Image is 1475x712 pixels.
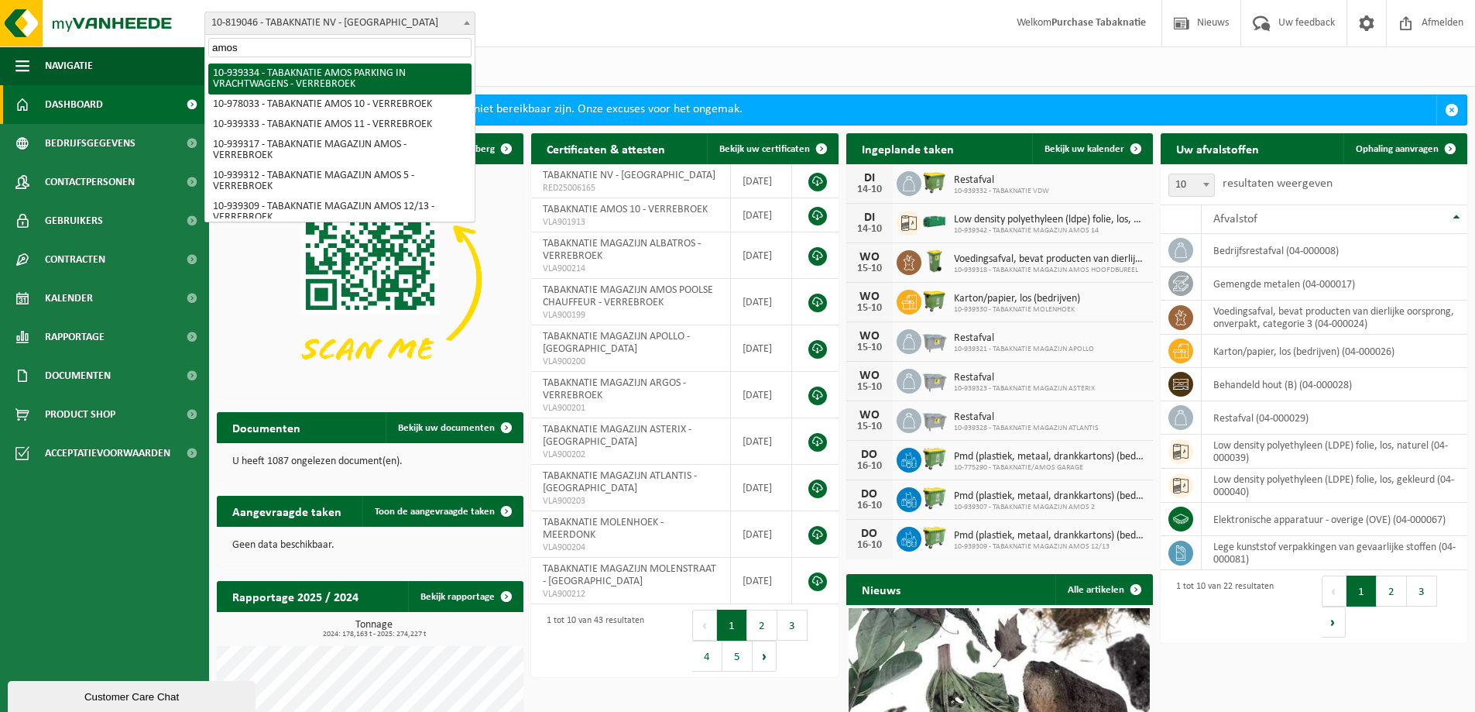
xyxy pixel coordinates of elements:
td: [DATE] [731,232,793,279]
span: Kalender [45,279,93,318]
p: Geen data beschikbaar. [232,540,508,551]
li: 10-939309 - TABAKNATIE MAGAZIJN AMOS 12/13 - VERREBROEK [208,197,472,228]
span: Verberg [461,144,495,154]
span: VLA900204 [543,542,718,554]
span: 10 [1168,174,1215,197]
span: Product Shop [45,395,115,434]
button: 1 [717,610,747,641]
span: Restafval [954,332,1094,345]
iframe: chat widget [8,678,259,712]
span: Contactpersonen [45,163,135,201]
a: Bekijk uw kalender [1032,133,1151,164]
span: Afvalstof [1213,213,1257,225]
span: 2024: 178,163 t - 2025: 274,227 t [225,631,523,638]
label: resultaten weergeven [1223,177,1333,190]
div: 16-10 [854,461,885,472]
span: TABAKNATIE MOLENHOEK - MEERDONK [543,517,664,541]
span: 10-939342 - TABAKNATIE MAGAZIJN AMOS 14 [954,226,1145,236]
span: Ophaling aanvragen [1356,144,1439,154]
div: DI [854,212,885,224]
li: 10-939334 - TABAKNATIE AMOS PARKING IN VRACHTWAGENS - VERREBROEK [208,64,472,95]
div: WO [854,409,885,421]
button: 3 [1407,576,1437,607]
button: 2 [747,610,777,641]
h3: Tonnage [225,620,523,638]
span: VLA900203 [543,495,718,507]
button: Previous [1322,576,1346,607]
div: 15-10 [854,263,885,274]
span: TABAKNATIE MAGAZIJN ASTERIX - [GEOGRAPHIC_DATA] [543,424,691,448]
img: WB-1100-HPE-GN-50 [921,287,948,314]
span: TABAKNATIE MAGAZIJN ALBATROS - VERREBROEK [543,238,701,262]
img: WB-0660-HPE-GN-50 [921,485,948,511]
span: VLA901913 [543,216,718,229]
h2: Nieuws [846,574,916,604]
span: 10-939330 - TABAKNATIE MOLENHOEK [954,305,1080,315]
span: VLA900212 [543,588,718,600]
td: [DATE] [731,465,793,511]
span: VLA900201 [543,402,718,414]
span: Bekijk uw documenten [398,423,495,433]
div: WO [854,291,885,303]
li: 10-939312 - TABAKNATIE MAGAZIJN AMOS 5 - VERREBROEK [208,166,472,197]
img: WB-2500-GAL-GY-01 [921,366,948,393]
span: Bekijk uw certificaten [719,144,810,154]
span: Pmd (plastiek, metaal, drankkartons) (bedrijven) [954,451,1145,463]
span: TABAKNATIE MAGAZIJN AMOS POOLSE CHAUFFEUR - VERREBROEK [543,284,713,308]
span: Gebruikers [45,201,103,240]
img: WB-0660-HPE-GN-50 [921,445,948,472]
td: [DATE] [731,511,793,558]
span: 10-939318 - TABAKNATIE MAGAZIJN AMOS HOOFDBUREEL [954,266,1145,275]
img: WB-0140-HPE-GN-50 [921,248,948,274]
div: 15-10 [854,382,885,393]
span: Restafval [954,372,1095,384]
td: low density polyethyleen (LDPE) folie, los, gekleurd (04-000040) [1202,469,1467,503]
a: Alle artikelen [1055,574,1151,605]
img: WB-2500-GAL-GY-01 [921,327,948,353]
div: WO [854,330,885,342]
td: [DATE] [731,418,793,465]
td: [DATE] [731,325,793,372]
span: TABAKNATIE MAGAZIJN ATLANTIS - [GEOGRAPHIC_DATA] [543,470,697,494]
a: Bekijk uw documenten [386,412,522,443]
span: 10-939309 - TABAKNATIE MAGAZIJN AMOS 12/13 [954,542,1145,552]
div: WO [854,251,885,263]
span: Restafval [954,174,1049,187]
img: Download de VHEPlus App [217,164,523,394]
td: [DATE] [731,198,793,232]
h2: Rapportage 2025 / 2024 [217,581,374,611]
td: restafval (04-000029) [1202,401,1467,435]
span: TABAKNATIE MAGAZIJN ARGOS - VERREBROEK [543,377,686,401]
span: Navigatie [45,46,93,85]
div: DO [854,528,885,540]
button: 2 [1377,576,1407,607]
span: TABAKNATIE MAGAZIJN MOLENSTRAAT - [GEOGRAPHIC_DATA] [543,563,716,587]
div: DO [854,449,885,461]
td: [DATE] [731,558,793,604]
span: RED25006165 [543,182,718,194]
h2: Documenten [217,412,316,442]
span: Restafval [954,411,1099,424]
span: Voedingsafval, bevat producten van dierlijke oorsprong, onverpakt, categorie 3 [954,253,1145,266]
h2: Aangevraagde taken [217,496,357,526]
span: 10-939307 - TABAKNATIE MAGAZIJN AMOS 2 [954,503,1145,512]
td: elektronische apparatuur - overige (OVE) (04-000067) [1202,503,1467,536]
div: 15-10 [854,303,885,314]
li: 10-978033 - TABAKNATIE AMOS 10 - VERREBROEK [208,95,472,115]
a: Bekijk uw certificaten [707,133,837,164]
div: 16-10 [854,540,885,551]
span: 10-939328 - TABAKNATIE MAGAZIJN ATLANTIS [954,424,1099,433]
button: 5 [722,641,753,672]
span: Karton/papier, los (bedrijven) [954,293,1080,305]
button: Next [1322,607,1346,638]
td: bedrijfsrestafval (04-000008) [1202,234,1467,267]
div: WO [854,370,885,382]
div: DO [854,488,885,500]
span: Acceptatievoorwaarden [45,434,170,473]
a: Bekijk rapportage [408,581,522,612]
span: Dashboard [45,85,103,124]
td: [DATE] [731,279,793,325]
img: HK-XZ-20-GN-00 [921,208,948,235]
span: 10-939332 - TABAKNATIE VDW [954,187,1049,196]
